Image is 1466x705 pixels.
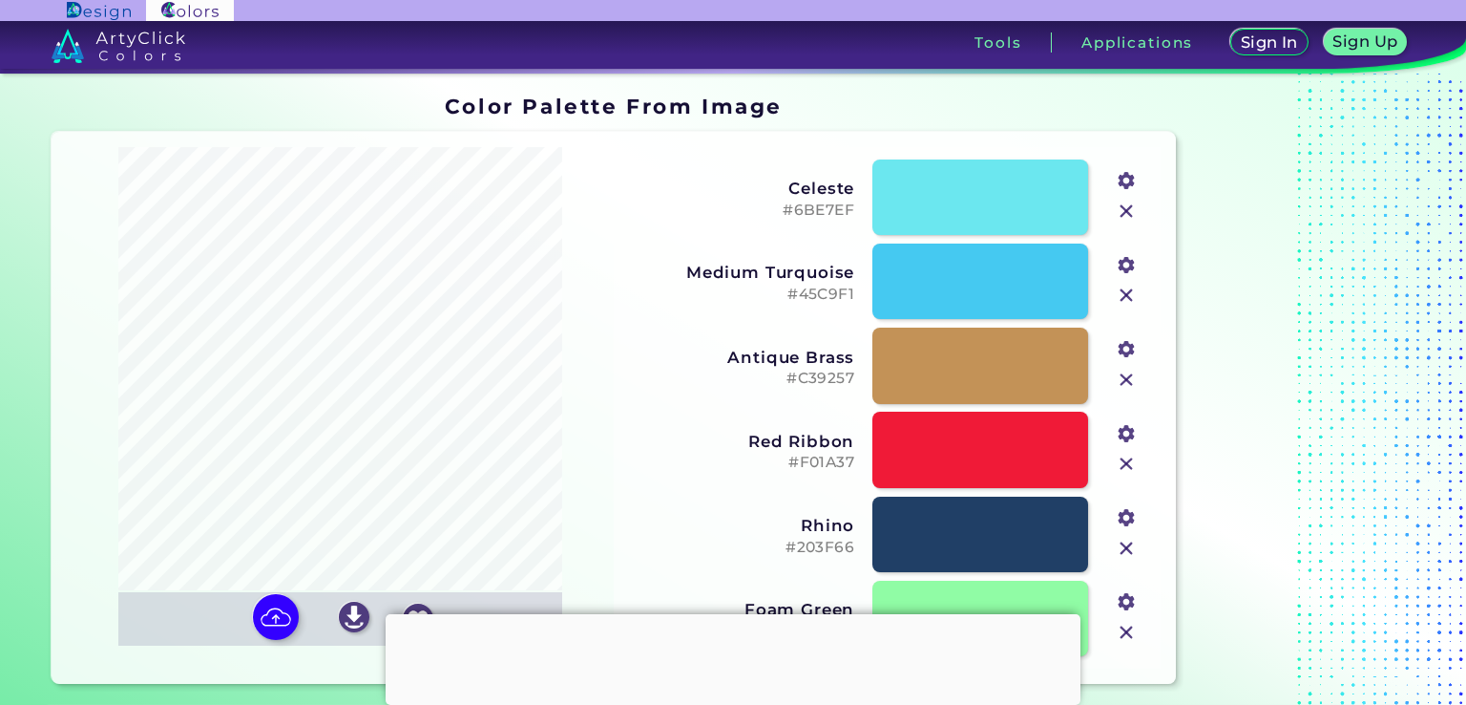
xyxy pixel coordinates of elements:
h5: #F01A37 [627,454,854,472]
img: ArtyClick Design logo [67,2,131,20]
img: icon_close.svg [1114,368,1139,393]
h3: Tools [974,35,1021,50]
h3: Rhino [627,516,854,535]
h5: Sign In [1244,35,1295,50]
a: Sign In [1234,31,1305,54]
h5: #C39257 [627,370,854,388]
h5: #45C9F1 [627,286,854,304]
h5: #203F66 [627,539,854,557]
h3: Medium Turquoise [627,263,854,282]
h5: #6BE7EF [627,202,854,220]
h5: Sign Up [1336,34,1395,49]
h1: Color Palette From Image [445,92,783,120]
img: icon_close.svg [1114,536,1139,561]
img: icon picture [253,594,299,640]
h3: Red Ribbon [627,432,854,451]
img: icon_close.svg [1114,199,1139,224]
h3: Antique Brass [627,348,854,367]
img: icon_close.svg [1114,620,1139,645]
h3: Applications [1081,35,1193,50]
img: icon_close.svg [1114,452,1139,477]
img: logo_artyclick_colors_white.svg [52,29,186,63]
a: Sign Up [1328,31,1403,54]
img: icon_close.svg [1114,283,1139,308]
iframe: Advertisement [386,614,1080,700]
img: icon_favourite_white.svg [403,604,433,634]
img: icon_download_white.svg [339,602,369,632]
h3: Foam Green [627,600,854,619]
h3: Celeste [627,179,854,198]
